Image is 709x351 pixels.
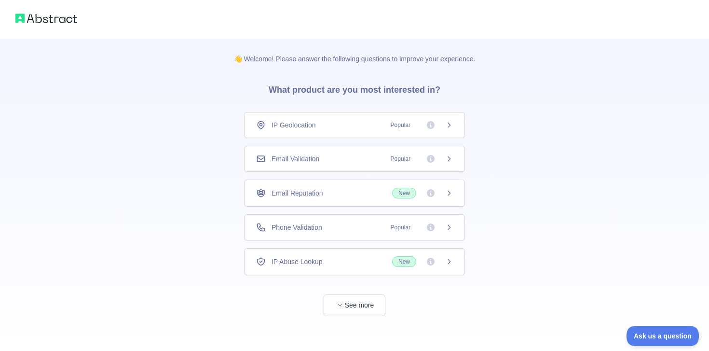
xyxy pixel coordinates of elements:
span: Popular [385,120,416,130]
h3: What product are you most interested in? [253,64,456,112]
span: New [392,256,416,267]
span: New [392,188,416,198]
span: Email Validation [272,154,319,164]
span: IP Abuse Lookup [272,257,323,267]
img: Abstract logo [15,12,77,25]
button: See more [324,295,385,316]
span: Popular [385,154,416,164]
span: IP Geolocation [272,120,316,130]
span: Email Reputation [272,188,323,198]
span: Popular [385,223,416,232]
iframe: Toggle Customer Support [627,326,699,346]
span: Phone Validation [272,223,322,232]
p: 👋 Welcome! Please answer the following questions to improve your experience. [218,39,491,64]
